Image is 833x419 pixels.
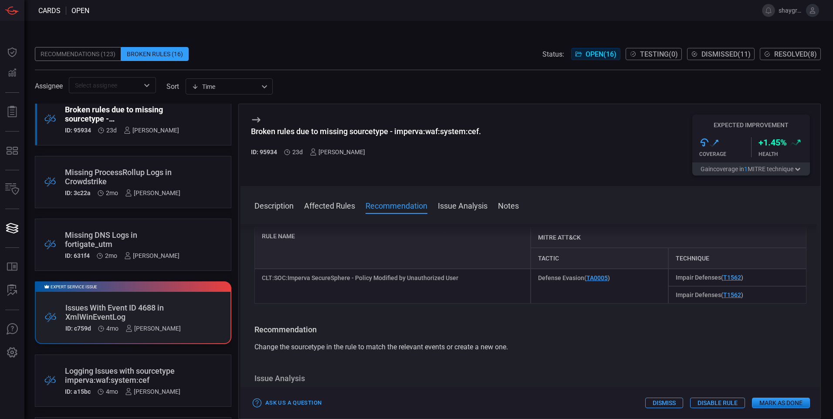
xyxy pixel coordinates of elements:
[125,325,181,332] div: [PERSON_NAME]
[71,80,139,91] input: Select assignee
[65,252,90,259] h5: ID: 631f4
[752,398,810,408] button: Mark as Done
[690,398,745,408] button: Disable Rule
[2,101,23,122] button: Reports
[125,388,180,395] div: [PERSON_NAME]
[723,274,741,281] a: T1562
[687,48,755,60] button: Dismissed(11)
[65,168,180,186] div: Missing ProcessRollup Logs in Crowdstrike
[251,396,324,410] button: Ask Us a Question
[254,269,531,304] div: CLT:SOC:Imperva SecureSphere - Policy Modified by Unauthorized User
[626,48,682,60] button: Testing(0)
[744,166,748,172] span: 1
[760,48,821,60] button: Resolved(8)
[65,325,91,332] h5: ID: c759d
[692,162,810,176] button: Gaincoverage in1MITRE technique
[692,122,810,128] h5: Expected Improvement
[105,252,117,259] span: Jun 18, 2025 3:39 PM
[699,151,751,157] div: Coverage
[640,50,678,58] span: Testing ( 0 )
[676,291,743,298] span: Impair Defenses ( )
[668,248,806,269] div: Technique
[2,179,23,200] button: Inventory
[65,105,179,123] div: Broken rules due to missing sourcetype - imperva:waf:system:cef.
[779,7,803,14] span: shaygro1
[141,79,153,91] button: Open
[774,50,817,58] span: Resolved ( 8 )
[759,137,787,148] h3: + 1.45 %
[759,151,810,157] div: Health
[124,127,179,134] div: [PERSON_NAME]
[723,291,741,298] a: T1562
[310,149,365,155] div: [PERSON_NAME]
[124,252,179,259] div: [PERSON_NAME]
[542,50,564,58] span: Status:
[2,319,23,340] button: Ask Us A Question
[106,189,118,196] span: Jun 24, 2025 11:35 AM
[35,82,63,90] span: Assignee
[65,189,91,196] h5: ID: 3c22a
[254,227,531,269] div: Rule Name
[65,366,180,385] div: Logging Issues with sourcetype imperva:waf:system:cef
[531,227,807,248] div: MITRE ATT&CK
[2,42,23,63] button: Dashboard
[254,373,806,384] h3: Issue Analysis
[251,149,277,155] h5: ID: 95934
[701,50,751,58] span: Dismissed ( 11 )
[65,388,91,395] h5: ID: a15bc
[106,127,117,134] span: Jul 21, 2025 1:33 PM
[586,50,616,58] span: Open ( 16 )
[71,7,89,15] span: open
[676,274,743,281] span: Impair Defenses ( )
[251,127,481,136] div: Broken rules due to missing sourcetype - imperva:waf:system:cef.
[192,82,259,91] div: Time
[106,388,118,395] span: Apr 07, 2025 12:33 PM
[166,82,179,91] label: sort
[645,398,683,408] button: Dismiss
[498,200,519,210] button: Notes
[254,324,806,335] h3: Recommendation
[2,257,23,277] button: Rule Catalog
[571,48,620,60] button: Open(16)
[65,303,181,321] div: Issues With Event ID 4688 in XmlWinEventLog
[366,200,427,210] button: Recommendation
[35,47,121,61] div: Recommendations (123)
[254,200,294,210] button: Description
[2,218,23,239] button: Cards
[304,200,355,210] button: Affected Rules
[2,342,23,363] button: Preferences
[292,149,303,155] span: Jul 21, 2025 1:33 PM
[2,140,23,161] button: MITRE - Detection Posture
[65,230,179,249] div: Missing DNS Logs in fortigate_utm
[121,47,189,61] div: Broken Rules (16)
[254,373,806,401] div: N/A
[2,63,23,84] button: Detections
[125,189,180,196] div: [PERSON_NAME]
[65,127,91,134] h5: ID: 95934
[2,280,23,301] button: ALERT ANALYSIS
[254,343,508,351] span: Change the sourcetype in the rule to match the relevant events or create a new one.
[51,284,97,289] span: Expert Service Issue
[531,248,669,269] div: Tactic
[538,274,610,281] span: Defense Evasion ( )
[38,7,61,15] span: Cards
[106,325,119,332] span: Apr 09, 2025 4:52 PM
[438,200,488,210] button: Issue Analysis
[586,274,608,281] a: TA0005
